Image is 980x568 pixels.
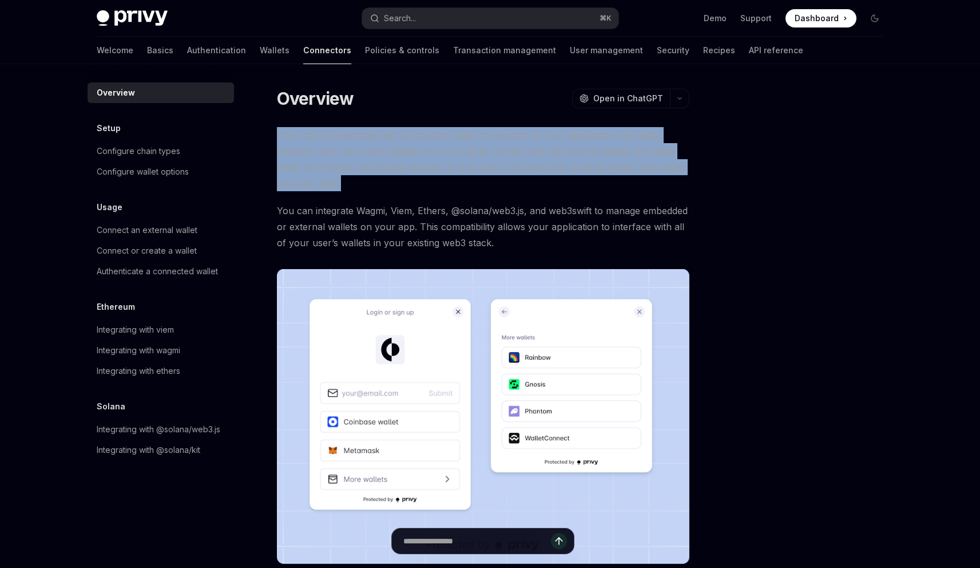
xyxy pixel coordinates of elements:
a: Overview [88,82,234,103]
div: Integrating with wagmi [97,344,180,357]
button: Open search [362,8,618,29]
span: You can integrate Wagmi, Viem, Ethers, @solana/web3.js, and web3swift to manage embedded or exter... [277,203,689,251]
a: API reference [749,37,803,64]
a: Configure chain types [88,141,234,161]
a: Authenticate a connected wallet [88,261,234,282]
a: Basics [147,37,173,64]
div: Integrating with ethers [97,364,180,378]
button: Open in ChatGPT [572,89,670,108]
img: dark logo [97,10,168,26]
h5: Setup [97,121,121,135]
div: Configure wallet options [97,165,189,179]
a: Dashboard [785,9,856,27]
h1: Overview [277,88,354,109]
a: Connectors [303,37,351,64]
div: Integrating with viem [97,323,174,337]
img: Connectors3 [277,269,689,564]
a: Transaction management [453,37,556,64]
div: Search... [384,11,416,25]
div: Configure chain types [97,144,180,158]
a: Security [657,37,689,64]
h5: Usage [97,200,122,214]
input: Ask a question... [403,528,551,554]
span: Dashboard [795,13,839,24]
a: Integrating with wagmi [88,340,234,361]
span: Privy can be integrated with all popular wallet connectors so your application can easily interfa... [277,127,689,191]
span: ⌘ K [600,14,612,23]
a: Connect or create a wallet [88,240,234,261]
a: Policies & controls [365,37,439,64]
a: Integrating with viem [88,319,234,340]
a: User management [570,37,643,64]
a: Integrating with ethers [88,361,234,381]
a: Recipes [703,37,735,64]
div: Connect an external wallet [97,223,197,237]
button: Toggle dark mode [866,9,884,27]
h5: Solana [97,400,125,413]
div: Overview [97,86,135,100]
a: Integrating with @solana/web3.js [88,419,234,440]
a: Authentication [187,37,246,64]
h5: Ethereum [97,300,135,314]
a: Integrating with @solana/kit [88,440,234,460]
button: Send message [551,533,567,549]
div: Integrating with @solana/kit [97,443,200,457]
div: Connect or create a wallet [97,244,197,258]
div: Integrating with @solana/web3.js [97,423,220,436]
a: Connect an external wallet [88,220,234,240]
a: Welcome [97,37,133,64]
a: Configure wallet options [88,161,234,182]
a: Demo [704,13,727,24]
div: Authenticate a connected wallet [97,265,218,278]
a: Wallets [260,37,289,64]
span: Open in ChatGPT [593,93,663,104]
a: Support [740,13,772,24]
